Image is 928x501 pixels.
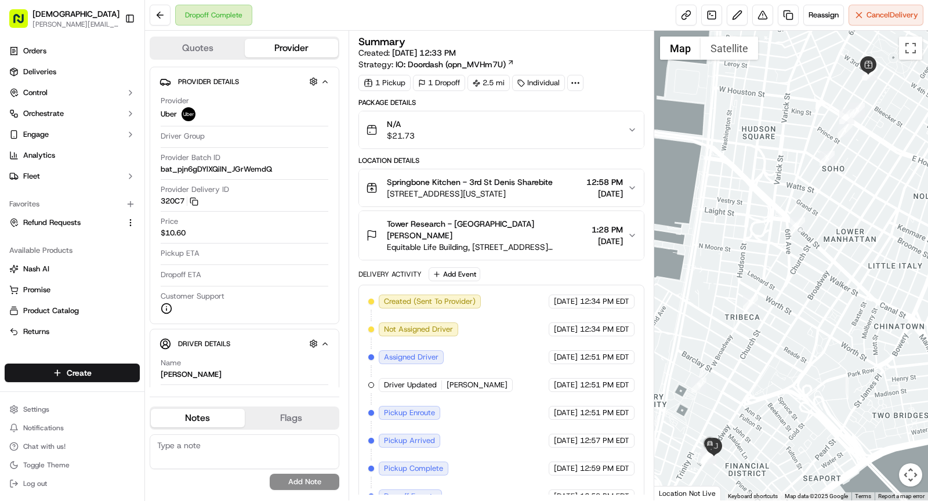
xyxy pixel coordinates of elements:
span: [DATE] [554,296,578,307]
div: 7 [790,217,805,233]
div: 6 [820,151,835,166]
span: Map data ©2025 Google [785,493,848,499]
button: Chat with us! [5,438,140,455]
a: Returns [9,326,135,337]
span: 12:34 PM EDT [580,296,629,307]
h3: Summary [358,37,405,47]
span: Not Assigned Driver [384,324,453,335]
span: Chat with us! [23,442,66,451]
button: Toggle Theme [5,457,140,473]
span: [DEMOGRAPHIC_DATA] [32,8,119,20]
span: 12:51 PM EDT [580,380,629,390]
span: bat_pjn6gDYlXQiIN_JGrWemdQ [161,164,272,175]
span: Driver Details [178,339,230,348]
img: uber-new-logo.jpeg [182,107,195,121]
div: 2 [839,109,854,124]
button: Driver Details [159,334,329,353]
div: Favorites [5,195,140,213]
button: Flags [245,409,339,427]
div: 12 [701,449,716,464]
span: [DATE] [554,435,578,446]
span: $10.60 [161,228,186,238]
span: Equitable Life Building, [STREET_ADDRESS][US_STATE] [387,241,587,253]
span: 12:59 PM EDT [580,463,629,474]
button: Settings [5,401,140,418]
button: Log out [5,475,140,492]
button: Show satellite imagery [701,37,758,60]
span: 12:34 PM EDT [580,324,629,335]
span: Notifications [23,423,64,433]
button: Create [5,364,140,382]
a: Refund Requests [9,217,121,228]
span: [DATE] [554,352,578,362]
span: Refund Requests [23,217,81,228]
a: Terms (opens in new tab) [855,493,871,499]
button: Show street map [660,37,701,60]
a: Orders [5,42,140,60]
span: Pickup Arrived [384,435,435,446]
div: Package Details [358,98,644,107]
span: IO: Doordash (opn_MVHm7U) [396,59,506,70]
button: Product Catalog [5,302,140,320]
button: Toggle fullscreen view [899,37,922,60]
span: 1:28 PM [592,224,623,235]
button: CancelDelivery [849,5,923,26]
span: [DATE] [592,235,623,247]
a: Deliveries [5,63,140,81]
a: Nash AI [9,264,135,274]
span: [DATE] [586,188,623,199]
span: Provider Details [178,77,239,86]
span: [DATE] [554,408,578,418]
button: N/A$21.73 [359,111,644,148]
span: Toggle Theme [23,460,70,470]
span: Price [161,216,178,227]
span: Dropoff ETA [161,270,201,280]
span: Assigned Driver [384,352,438,362]
span: Analytics [23,150,55,161]
button: Nash AI [5,260,140,278]
span: Pickup ETA [161,248,200,259]
span: 12:51 PM EDT [580,408,629,418]
a: Product Catalog [9,306,135,316]
button: Provider Details [159,72,329,91]
span: Customer Support [161,291,224,302]
span: Orders [23,46,46,56]
span: Springbone Kitchen - 3rd St Denis Sharebite [387,176,553,188]
div: Individual [512,75,565,91]
div: [PERSON_NAME] [161,369,222,380]
button: Tower Research - [GEOGRAPHIC_DATA] [PERSON_NAME]Equitable Life Building, [STREET_ADDRESS][US_STAT... [359,211,644,260]
span: Tower Research - [GEOGRAPHIC_DATA] [PERSON_NAME] [387,218,587,241]
div: 14 [702,446,717,461]
span: Engage [23,129,49,140]
button: Map camera controls [899,463,922,487]
span: Uber [161,109,177,119]
span: Nash AI [23,264,49,274]
a: IO: Doordash (opn_MVHm7U) [396,59,514,70]
span: $21.73 [387,130,415,141]
span: [DATE] [554,463,578,474]
div: 5 [850,103,865,118]
span: Orchestrate [23,108,64,119]
button: Quotes [151,39,245,57]
button: Control [5,83,140,102]
span: Provider Batch ID [161,153,220,163]
div: 2.5 mi [467,75,510,91]
span: Created: [358,47,456,59]
span: Provider Delivery ID [161,184,229,195]
button: Refund Requests [5,213,140,232]
button: Orchestrate [5,104,140,123]
span: [DATE] [554,324,578,335]
span: 12:51 PM EDT [580,352,629,362]
span: Pickup Complete [384,463,443,474]
span: [DATE] [554,380,578,390]
div: 13 [701,448,716,463]
button: Engage [5,125,140,144]
button: Promise [5,281,140,299]
span: [PERSON_NAME][EMAIL_ADDRESS][DOMAIN_NAME] [32,20,119,29]
button: 320C7 [161,196,198,206]
a: Promise [9,285,135,295]
button: Provider [245,39,339,57]
div: Available Products [5,241,140,260]
div: 1 Dropoff [413,75,465,91]
button: Fleet [5,167,140,186]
